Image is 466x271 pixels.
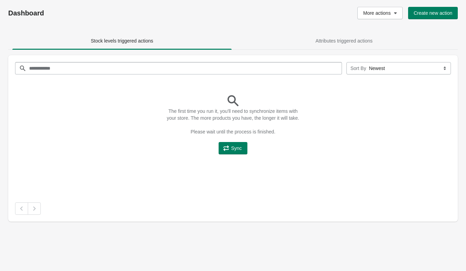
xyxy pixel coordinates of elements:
[91,38,153,44] span: Stock levels triggered actions
[316,38,373,44] span: Attributes triggered actions
[357,7,403,19] button: More actions
[164,108,302,121] p: The first time you run it, you'll need to synchronize items with your store. The more products yo...
[164,128,302,135] p: Please wait until the process is finished.
[219,142,247,154] button: Sync
[8,9,198,17] h1: Dashboard
[363,10,391,16] span: More actions
[231,145,242,151] span: Sync
[414,10,452,16] span: Create new action
[408,7,458,19] button: Create new action
[15,202,451,215] nav: Pagination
